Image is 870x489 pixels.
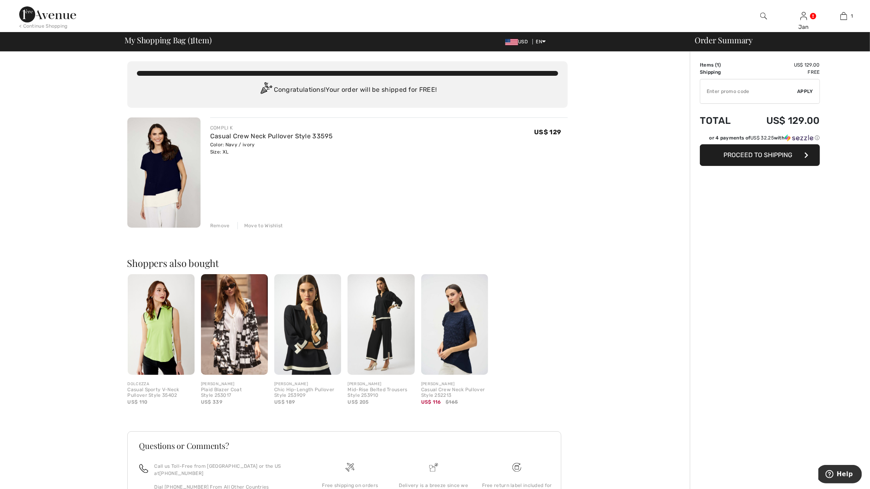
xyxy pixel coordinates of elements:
button: Proceed to Shipping [700,144,820,166]
div: Chic Hip-Length Pullover Style 253909 [274,387,341,398]
img: Casual Crew Neck Pullover Style 33595 [127,117,201,228]
span: USD [505,39,531,44]
div: < Continue Shopping [19,22,68,30]
span: Apply [798,88,814,95]
img: Casual Crew Neck Pullover Style 252213 [421,274,488,375]
img: Mid-Rise Belted Trousers Style 253910 [348,274,414,375]
div: Congratulations! Your order will be shipped for FREE! [137,82,558,98]
iframe: Opens a widget where you can find more information [818,465,862,485]
span: EN [536,39,546,44]
td: Shipping [700,69,744,76]
span: US$ 205 [348,399,368,405]
img: Delivery is a breeze since we pay the duties! [429,463,438,472]
div: or 4 payments ofUS$ 32.25withSezzle Click to learn more about Sezzle [700,134,820,144]
td: US$ 129.00 [744,107,820,134]
div: Remove [210,222,230,229]
a: 1 [824,11,863,21]
img: Sezzle [785,134,814,141]
span: US$ 129 [534,128,561,136]
div: Plaid Blazer Coat Style 253017 [201,387,268,398]
span: 1 [851,12,853,20]
span: $165 [446,398,458,406]
div: Order Summary [685,36,865,44]
img: Free shipping on orders over $99 [512,463,521,472]
img: search the website [760,11,767,21]
div: Jan [784,23,823,31]
a: [PHONE_NUMBER] [159,471,203,476]
img: Casual Sporty V-Neck Pullover Style 35402 [128,274,195,375]
td: US$ 129.00 [744,61,820,69]
input: Promo code [700,79,798,103]
td: Total [700,107,744,134]
span: US$ 189 [274,399,295,405]
div: Casual Crew Neck Pullover Style 252213 [421,387,488,398]
h2: Shoppers also bought [127,258,568,268]
span: My Shopping Bag ( Item) [125,36,212,44]
div: Color: Navy / ivory Size: XL [210,141,333,156]
span: 1 [190,34,193,44]
div: [PERSON_NAME] [274,381,341,387]
td: Free [744,69,820,76]
div: COMPLI K [210,124,333,131]
span: 1 [717,62,719,68]
div: Mid-Rise Belted Trousers Style 253910 [348,387,414,398]
div: DOLCEZZA [128,381,195,387]
img: Plaid Blazer Coat Style 253017 [201,274,268,375]
div: Move to Wishlist [237,222,283,229]
span: US$ 110 [128,399,148,405]
div: [PERSON_NAME] [348,381,414,387]
td: Items ( ) [700,61,744,69]
p: Call us Toll-Free from [GEOGRAPHIC_DATA] or the US at [155,463,299,477]
span: US$ 116 [421,399,441,405]
div: [PERSON_NAME] [201,381,268,387]
img: US Dollar [505,39,518,45]
a: Sign In [800,12,807,20]
img: call [139,464,148,473]
img: Chic Hip-Length Pullover Style 253909 [274,274,341,375]
h3: Questions or Comments? [139,442,549,450]
img: My Bag [840,11,847,21]
div: or 4 payments of with [709,134,820,141]
span: US$ 339 [201,399,222,405]
img: Congratulation2.svg [258,82,274,98]
span: US$ 32.25 [750,135,774,141]
div: [PERSON_NAME] [421,381,488,387]
img: Free shipping on orders over $99 [346,463,354,472]
span: Proceed to Shipping [723,151,792,159]
img: My Info [800,11,807,21]
div: Casual Sporty V-Neck Pullover Style 35402 [128,387,195,398]
img: 1ère Avenue [19,6,76,22]
a: Casual Crew Neck Pullover Style 33595 [210,132,333,140]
